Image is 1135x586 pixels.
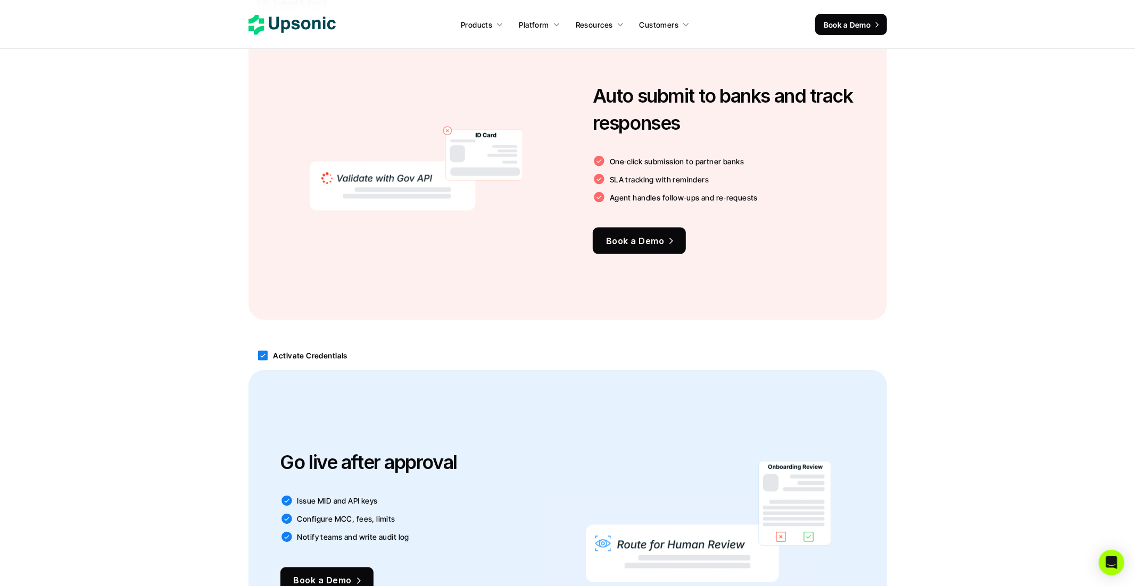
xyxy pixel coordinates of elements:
[593,228,686,254] a: Book a Demo
[610,192,758,203] p: Agent handles follow‑ups and re‑requests
[519,19,549,30] p: Platform
[297,514,395,525] p: Configure MCC, fees, limits
[274,350,347,361] p: Activate Credentials
[610,174,709,185] p: SLA tracking with reminders
[454,15,510,34] a: Products
[297,496,378,507] p: Issue MID and API keys
[1099,550,1124,575] div: Open Intercom Messenger
[640,19,679,30] p: Customers
[461,19,492,30] p: Products
[576,19,613,30] p: Resources
[280,449,562,476] h3: Go live after approval
[593,82,855,136] h3: Auto submit to banks and track responses
[606,233,664,249] p: Book a Demo
[297,532,409,543] p: Notify teams and write audit log
[824,19,871,30] p: Book a Demo
[610,156,744,167] p: One‑click submission to partner banks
